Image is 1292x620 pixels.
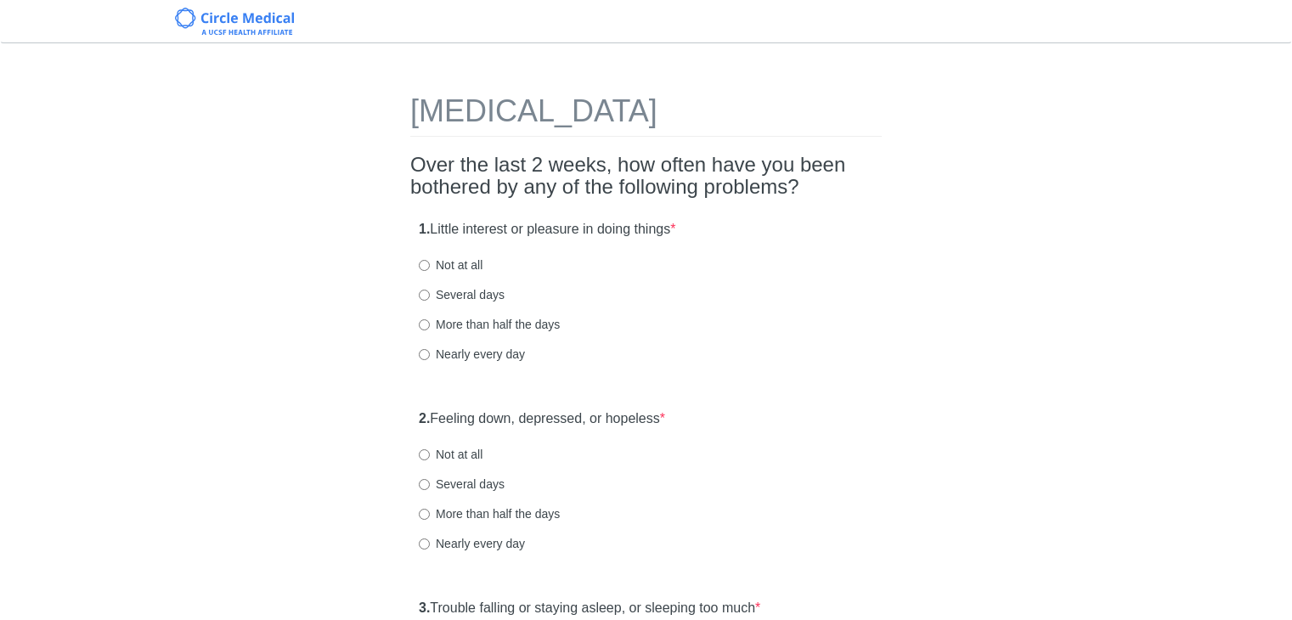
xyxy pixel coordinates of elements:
h2: Over the last 2 weeks, how often have you been bothered by any of the following problems? [410,154,882,199]
input: More than half the days [419,319,430,330]
input: More than half the days [419,509,430,520]
input: Not at all [419,260,430,271]
label: More than half the days [419,505,560,522]
label: Several days [419,286,505,303]
label: Little interest or pleasure in doing things [419,220,675,240]
label: Trouble falling or staying asleep, or sleeping too much [419,599,760,618]
input: Not at all [419,449,430,460]
label: Several days [419,476,505,493]
input: Nearly every day [419,538,430,550]
label: Nearly every day [419,535,525,552]
input: Several days [419,290,430,301]
strong: 3. [419,600,430,615]
label: More than half the days [419,316,560,333]
h1: [MEDICAL_DATA] [410,94,882,137]
label: Feeling down, depressed, or hopeless [419,409,665,429]
img: Circle Medical Logo [175,8,295,35]
label: Nearly every day [419,346,525,363]
input: Nearly every day [419,349,430,360]
label: Not at all [419,446,482,463]
strong: 1. [419,222,430,236]
input: Several days [419,479,430,490]
label: Not at all [419,256,482,273]
strong: 2. [419,411,430,426]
